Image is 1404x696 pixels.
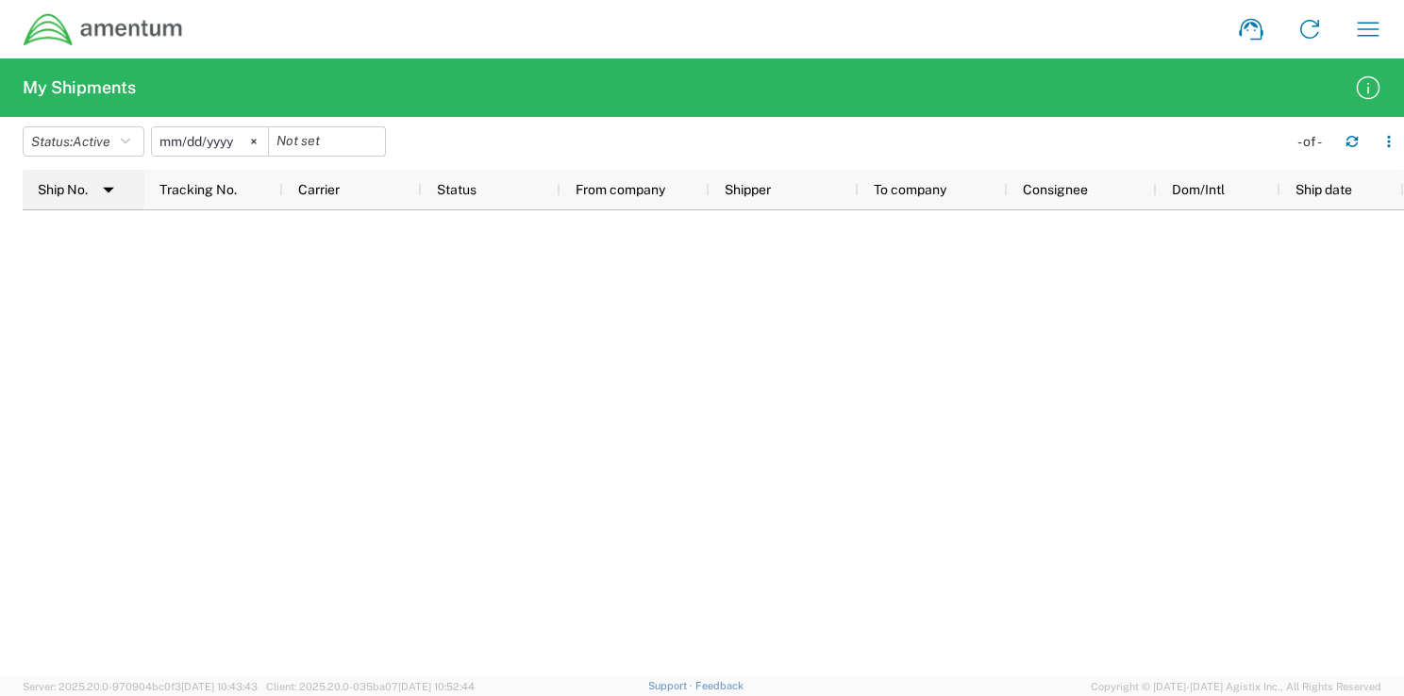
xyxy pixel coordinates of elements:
[437,182,476,197] span: Status
[23,76,136,99] h2: My Shipments
[1295,182,1352,197] span: Ship date
[93,174,124,205] img: arrow-dropdown.svg
[576,182,665,197] span: From company
[1172,182,1225,197] span: Dom/Intl
[725,182,771,197] span: Shipper
[23,126,144,157] button: Status:Active
[1023,182,1088,197] span: Consignee
[266,681,475,692] span: Client: 2025.20.0-035ba07
[648,680,695,691] a: Support
[38,182,88,197] span: Ship No.
[23,12,184,47] img: dyncorp
[298,182,340,197] span: Carrier
[398,681,475,692] span: [DATE] 10:52:44
[874,182,946,197] span: To company
[269,127,385,156] input: Not set
[1297,133,1330,150] div: - of -
[73,134,110,149] span: Active
[695,680,744,691] a: Feedback
[181,681,258,692] span: [DATE] 10:43:43
[152,127,268,156] input: Not set
[159,182,237,197] span: Tracking No.
[23,681,258,692] span: Server: 2025.20.0-970904bc0f3
[1091,678,1381,695] span: Copyright © [DATE]-[DATE] Agistix Inc., All Rights Reserved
